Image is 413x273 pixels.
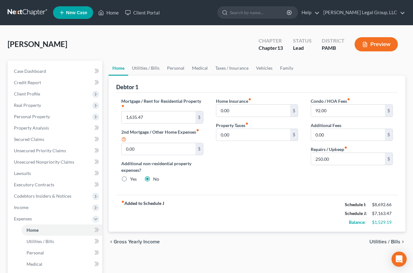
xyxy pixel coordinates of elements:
[311,122,341,129] label: Additional Fees
[116,83,138,91] div: Debtor 1
[121,98,203,111] label: Mortgage / Rent for Residential Property
[27,250,44,255] span: Personal
[9,66,102,77] a: Case Dashboard
[9,168,102,179] a: Lawsuits
[14,171,31,176] span: Lawsuits
[9,77,102,88] a: Credit Report
[400,239,405,244] i: chevron_right
[188,61,212,76] a: Medical
[122,111,195,123] input: --
[345,202,366,207] strong: Schedule I:
[216,122,248,129] label: Property Taxes
[27,239,54,244] span: Utilities / Bills
[114,239,160,244] span: Gross Yearly Income
[276,61,297,76] a: Family
[153,176,159,182] label: No
[14,80,41,85] span: Credit Report
[14,136,44,142] span: Secured Claims
[14,205,28,210] span: Income
[252,61,276,76] a: Vehicles
[320,7,405,18] a: [PERSON_NAME] Legal Group, LLC
[322,44,344,52] div: PAMB
[290,105,298,117] div: $
[311,129,385,141] input: --
[21,258,102,270] a: Medical
[14,182,54,187] span: Executory Contracts
[311,105,385,117] input: --
[392,252,407,267] div: Open Intercom Messenger
[109,61,128,76] a: Home
[14,102,41,108] span: Real Property
[259,44,283,52] div: Chapter
[14,114,50,119] span: Personal Property
[9,145,102,156] a: Unsecured Priority Claims
[372,219,393,225] div: $1,529.19
[121,129,203,143] label: 2nd Mortgage / Other Home Expenses
[14,148,66,153] span: Unsecured Priority Claims
[21,236,102,247] a: Utilities / Bills
[21,247,102,258] a: Personal
[109,239,114,244] i: chevron_left
[195,111,203,123] div: $
[298,7,320,18] a: Help
[259,37,283,44] div: Chapter
[163,61,188,76] a: Personal
[322,37,344,44] div: District
[14,68,46,74] span: Case Dashboard
[14,159,74,165] span: Unsecured Nonpriority Claims
[293,44,312,52] div: Lead
[385,129,392,141] div: $
[212,61,252,76] a: Taxes / Insurance
[311,146,347,153] label: Repairs / Upkeep
[8,39,67,49] span: [PERSON_NAME]
[216,98,251,104] label: Home Insurance
[195,143,203,155] div: $
[9,156,102,168] a: Unsecured Nonpriority Claims
[216,105,290,117] input: --
[130,176,137,182] label: Yes
[27,227,39,233] span: Home
[230,7,288,18] input: Search by name...
[122,143,195,155] input: --
[369,239,400,244] span: Utilities / Bills
[248,98,251,101] i: fiber_manual_record
[121,104,124,107] i: fiber_manual_record
[9,122,102,134] a: Property Analysis
[27,261,42,267] span: Medical
[372,210,393,217] div: $7,163.47
[14,91,40,96] span: Client Profile
[121,200,164,227] strong: Added to Schedule J
[355,37,398,51] button: Preview
[196,129,199,132] i: fiber_manual_record
[344,146,347,149] i: fiber_manual_record
[9,134,102,145] a: Secured Claims
[95,7,122,18] a: Home
[216,129,290,141] input: --
[21,224,102,236] a: Home
[245,122,248,125] i: fiber_manual_record
[128,61,163,76] a: Utilities / Bills
[293,37,312,44] div: Status
[9,179,102,190] a: Executory Contracts
[290,129,298,141] div: $
[66,10,87,15] span: New Case
[349,219,366,225] strong: Balance:
[14,193,71,199] span: Codebtors Insiders & Notices
[385,105,392,117] div: $
[372,201,393,208] div: $8,692.66
[109,239,160,244] button: chevron_left Gross Yearly Income
[385,153,392,165] div: $
[14,125,49,131] span: Property Analysis
[347,98,350,101] i: fiber_manual_record
[121,200,124,203] i: fiber_manual_record
[122,7,163,18] a: Client Portal
[121,160,203,173] label: Additional non-residential property expenses?
[311,153,385,165] input: --
[14,216,32,221] span: Expenses
[311,98,350,104] label: Condo / HOA Fees
[369,239,405,244] button: Utilities / Bills chevron_right
[277,45,283,51] span: 13
[345,211,367,216] strong: Schedule J:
